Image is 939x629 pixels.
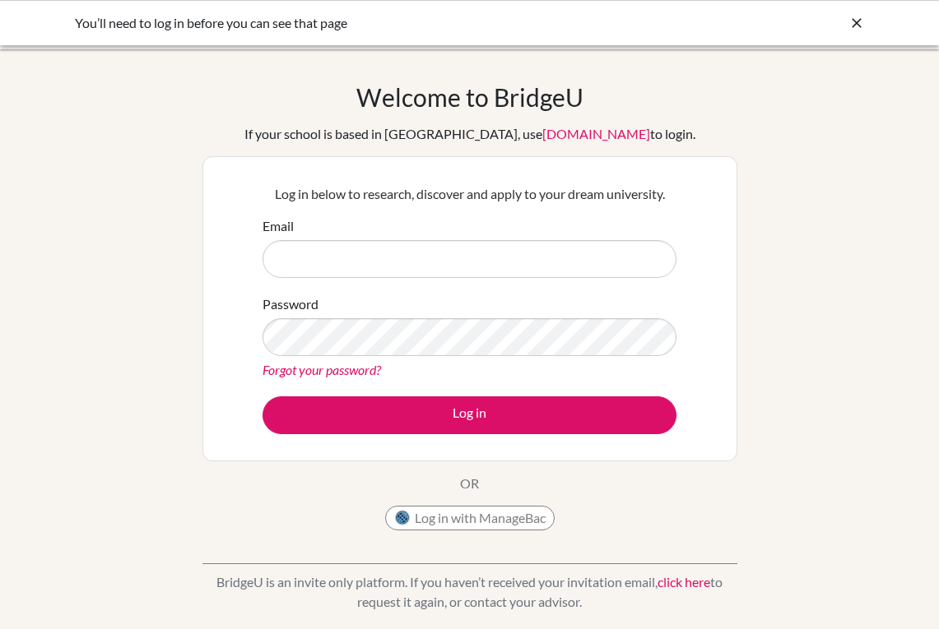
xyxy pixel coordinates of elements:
[385,506,555,530] button: Log in with ManageBac
[356,82,583,112] h1: Welcome to BridgeU
[263,184,676,204] p: Log in below to research, discover and apply to your dream university.
[460,474,479,493] p: OR
[263,294,318,314] label: Password
[244,124,695,144] div: If your school is based in [GEOGRAPHIC_DATA], use to login.
[202,572,737,612] p: BridgeU is an invite only platform. If you haven’t received your invitation email, to request it ...
[263,216,294,236] label: Email
[658,574,710,590] a: click here
[263,396,676,434] button: Log in
[75,13,618,33] div: You’ll need to log in before you can see that page
[542,126,650,141] a: [DOMAIN_NAME]
[263,362,381,377] a: Forgot your password?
